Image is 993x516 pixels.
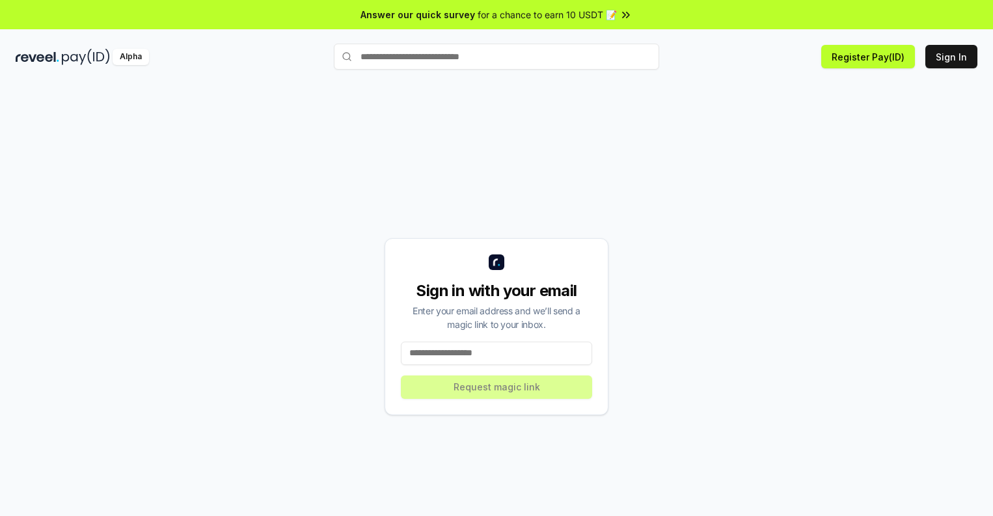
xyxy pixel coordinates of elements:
button: Register Pay(ID) [821,45,915,68]
button: Sign In [925,45,977,68]
div: Alpha [113,49,149,65]
img: reveel_dark [16,49,59,65]
img: pay_id [62,49,110,65]
span: for a chance to earn 10 USDT 📝 [478,8,617,21]
span: Answer our quick survey [360,8,475,21]
img: logo_small [489,254,504,270]
div: Enter your email address and we’ll send a magic link to your inbox. [401,304,592,331]
div: Sign in with your email [401,280,592,301]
